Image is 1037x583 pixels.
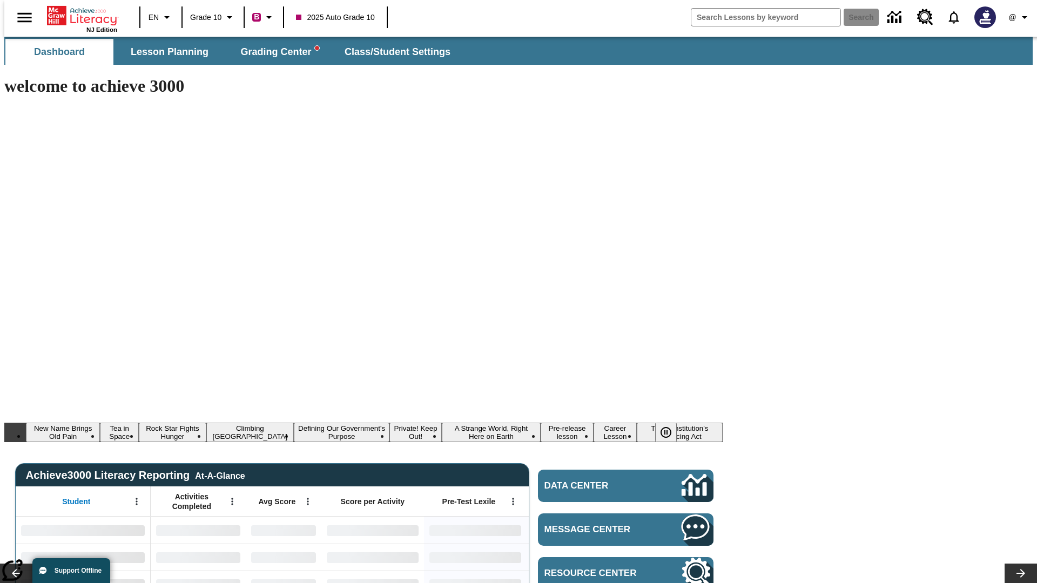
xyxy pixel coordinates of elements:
[911,3,940,32] a: Resource Center, Will open in new tab
[9,2,41,33] button: Open side menu
[1005,564,1037,583] button: Lesson carousel, Next
[594,423,637,442] button: Slide 9 Career Lesson
[442,423,541,442] button: Slide 7 A Strange World, Right Here on Earth
[26,423,100,442] button: Slide 1 New Name Brings Old Pain
[315,46,319,50] svg: writing assistant alert
[149,12,159,23] span: EN
[541,423,594,442] button: Slide 8 Pre-release lesson
[151,517,246,544] div: No Data,
[294,423,390,442] button: Slide 5 Defining Our Government's Purpose
[637,423,723,442] button: Slide 10 The Constitution's Balancing Act
[254,10,259,24] span: B
[4,76,723,96] h1: welcome to achieve 3000
[442,497,496,506] span: Pre-Test Lexile
[156,492,227,511] span: Activities Completed
[4,39,460,65] div: SubNavbar
[246,517,321,544] div: No Data,
[86,26,117,33] span: NJ Edition
[129,493,145,510] button: Open Menu
[248,8,280,27] button: Boost Class color is violet red. Change class color
[226,39,334,65] button: Grading Center
[131,46,208,58] span: Lesson Planning
[544,480,645,491] span: Data Center
[389,423,441,442] button: Slide 6 Private! Keep Out!
[258,497,295,506] span: Avg Score
[246,544,321,571] div: No Data,
[345,46,450,58] span: Class/Student Settings
[62,497,90,506] span: Student
[151,544,246,571] div: No Data,
[691,9,840,26] input: search field
[206,423,294,442] button: Slide 4 Climbing Mount Tai
[195,469,245,481] div: At-A-Glance
[4,37,1033,65] div: SubNavbar
[940,3,968,31] a: Notifications
[139,423,206,442] button: Slide 3 Rock Star Fights Hunger
[655,423,677,442] button: Pause
[144,8,178,27] button: Language: EN, Select a language
[1002,8,1037,27] button: Profile/Settings
[296,12,374,23] span: 2025 Auto Grade 10
[190,12,221,23] span: Grade 10
[341,497,405,506] span: Score per Activity
[55,567,102,574] span: Support Offline
[538,470,713,502] a: Data Center
[26,469,245,482] span: Achieve3000 Literacy Reporting
[47,4,117,33] div: Home
[100,423,139,442] button: Slide 2 Tea in Space
[224,493,240,510] button: Open Menu
[544,568,649,579] span: Resource Center
[655,423,688,442] div: Pause
[505,493,521,510] button: Open Menu
[32,558,110,583] button: Support Offline
[881,3,911,32] a: Data Center
[968,3,1002,31] button: Select a new avatar
[34,46,85,58] span: Dashboard
[5,39,113,65] button: Dashboard
[240,46,319,58] span: Grading Center
[974,6,996,28] img: Avatar
[544,524,649,535] span: Message Center
[1008,12,1016,23] span: @
[186,8,240,27] button: Grade: Grade 10, Select a grade
[300,493,316,510] button: Open Menu
[47,5,117,26] a: Home
[538,513,713,546] a: Message Center
[116,39,224,65] button: Lesson Planning
[336,39,459,65] button: Class/Student Settings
